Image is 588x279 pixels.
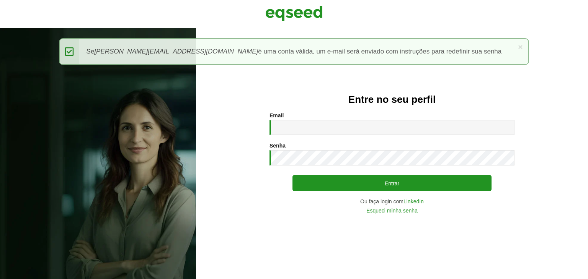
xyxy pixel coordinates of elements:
[269,143,286,148] label: Senha
[94,48,258,55] em: [PERSON_NAME][EMAIL_ADDRESS][DOMAIN_NAME]
[59,38,529,65] div: Se é uma conta válida, um e-mail será enviado com instruções para redefinir sua senha
[518,43,523,51] a: ×
[366,208,418,213] a: Esqueci minha senha
[403,199,424,204] a: LinkedIn
[211,94,573,105] h2: Entre no seu perfil
[269,199,514,204] div: Ou faça login com
[269,113,284,118] label: Email
[265,4,323,23] img: EqSeed Logo
[292,175,492,191] button: Entrar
